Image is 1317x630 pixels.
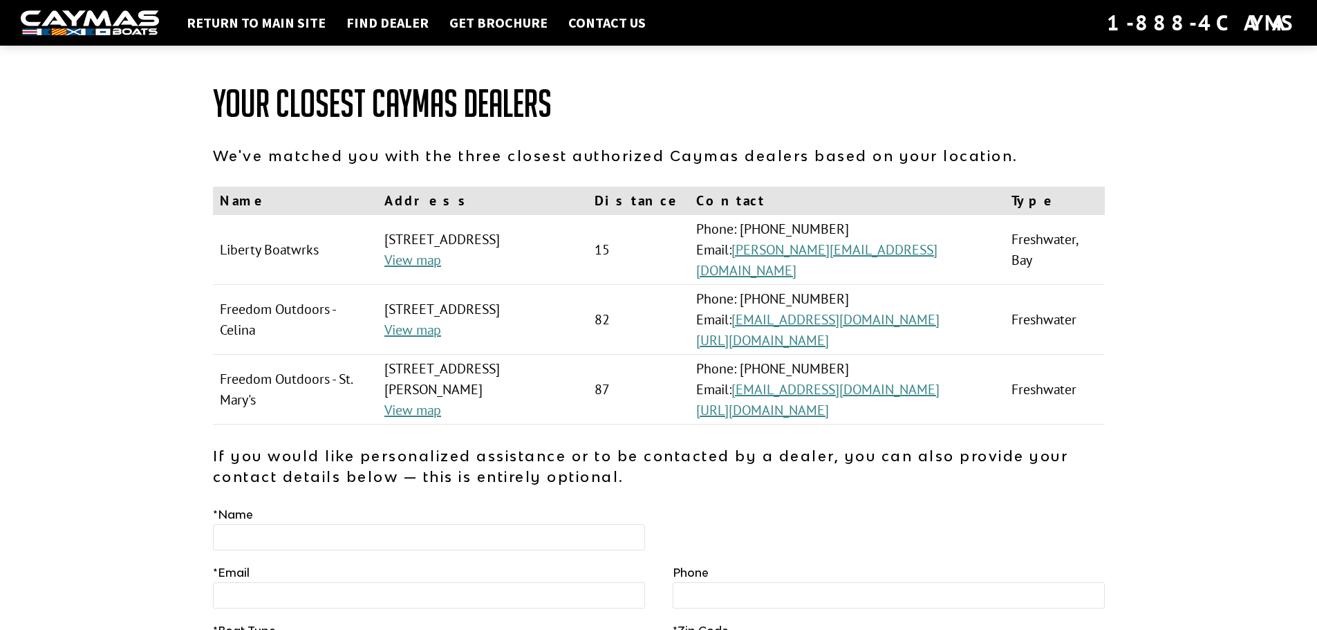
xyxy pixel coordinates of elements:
div: 1-888-4CAYMAS [1107,8,1296,38]
td: Liberty Boatwrks [213,215,378,285]
a: Find Dealer [339,14,436,32]
td: Freshwater [1005,355,1105,425]
a: Get Brochure [442,14,554,32]
a: [URL][DOMAIN_NAME] [696,401,829,419]
p: If you would like personalized assistance or to be contacted by a dealer, you can also provide yo... [213,445,1105,487]
a: [EMAIL_ADDRESS][DOMAIN_NAME] [731,380,940,398]
td: [STREET_ADDRESS] [377,215,588,285]
h1: Your Closest Caymas Dealers [213,83,1105,124]
td: Phone: [PHONE_NUMBER] Email: [689,215,1004,285]
th: Distance [588,187,689,215]
a: [EMAIL_ADDRESS][DOMAIN_NAME] [731,311,940,328]
td: [STREET_ADDRESS][PERSON_NAME] [377,355,588,425]
label: Name [213,506,253,523]
label: Phone [673,564,709,581]
th: Name [213,187,378,215]
a: Return to main site [180,14,333,32]
td: Phone: [PHONE_NUMBER] Email: [689,285,1004,355]
td: Freshwater, Bay [1005,215,1105,285]
td: 15 [588,215,689,285]
td: Freedom Outdoors - St. Mary's [213,355,378,425]
td: 87 [588,355,689,425]
td: Freshwater [1005,285,1105,355]
a: View map [384,251,441,269]
td: Freedom Outdoors - Celina [213,285,378,355]
th: Contact [689,187,1004,215]
a: Contact Us [561,14,653,32]
td: Phone: [PHONE_NUMBER] Email: [689,355,1004,425]
a: [PERSON_NAME][EMAIL_ADDRESS][DOMAIN_NAME] [696,241,937,279]
th: Address [377,187,588,215]
a: View map [384,321,441,339]
a: View map [384,401,441,419]
p: We've matched you with the three closest authorized Caymas dealers based on your location. [213,145,1105,166]
th: Type [1005,187,1105,215]
td: [STREET_ADDRESS] [377,285,588,355]
a: [URL][DOMAIN_NAME] [696,331,829,349]
label: Email [213,564,250,581]
td: 82 [588,285,689,355]
img: white-logo-c9c8dbefe5ff5ceceb0f0178aa75bf4bb51f6bca0971e226c86eb53dfe498488.png [21,10,159,36]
